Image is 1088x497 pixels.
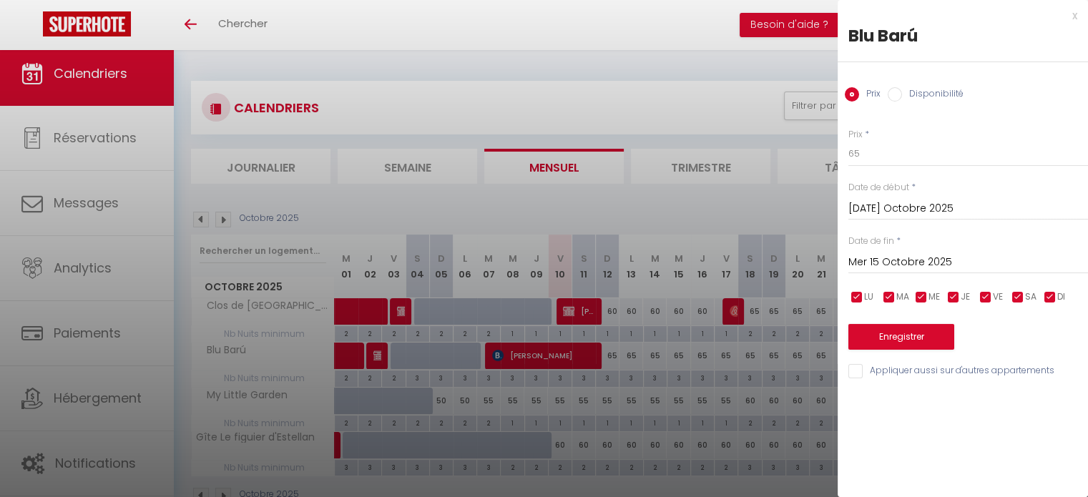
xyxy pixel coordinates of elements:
[848,128,863,142] label: Prix
[864,290,873,304] span: LU
[838,7,1077,24] div: x
[848,324,954,350] button: Enregistrer
[848,24,1077,47] div: Blu Barú
[896,290,909,304] span: MA
[859,87,881,103] label: Prix
[902,87,964,103] label: Disponibilité
[1025,290,1036,304] span: SA
[848,235,894,248] label: Date de fin
[1057,290,1065,304] span: DI
[961,290,970,304] span: JE
[848,181,909,195] label: Date de début
[928,290,940,304] span: ME
[993,290,1003,304] span: VE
